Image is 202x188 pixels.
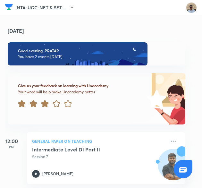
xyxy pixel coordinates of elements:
button: NTA-UGC-NET & SET ... [17,3,78,13]
h6: Give us your feedback on learning with Unacademy [18,83,136,88]
h6: Good evening, PRATAP [18,48,175,53]
p: Session 7 [32,154,166,160]
a: Company Logo [5,2,13,13]
img: evening [8,42,147,65]
img: PRATAP goutam [186,2,197,13]
img: feedback_image [125,73,185,124]
img: Avatar [158,152,189,183]
p: [PERSON_NAME] [42,171,73,177]
h5: Intermediate Level DI Part II [32,146,112,153]
h4: [DATE] [8,28,192,33]
p: General Paper on Teaching [32,137,166,145]
img: Company Logo [5,2,13,12]
p: Your word will help make Unacademy better [18,90,136,95]
p: You have 2 events [DATE] [18,54,175,59]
